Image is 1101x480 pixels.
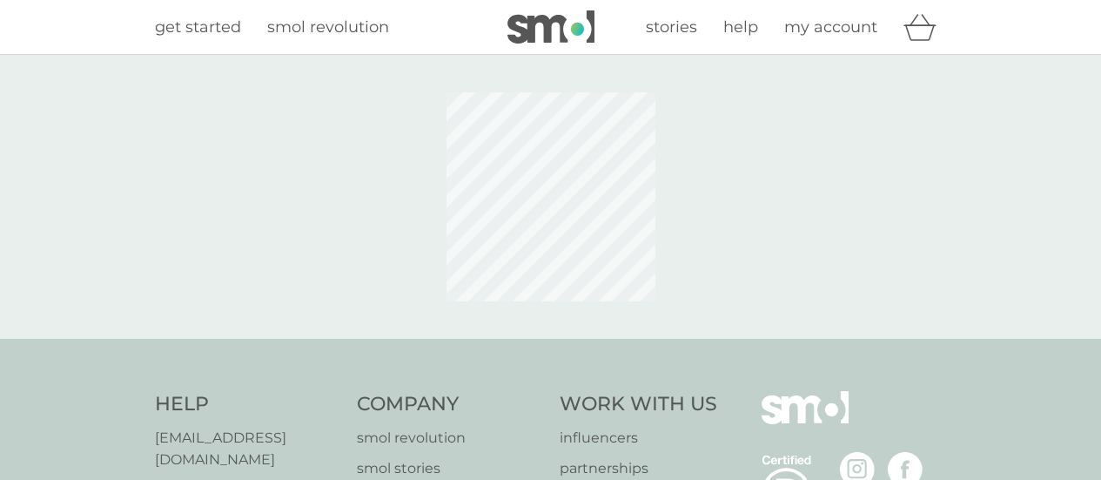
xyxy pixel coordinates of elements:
a: get started [155,15,241,40]
h4: Work With Us [560,391,717,418]
a: my account [784,15,877,40]
a: stories [646,15,697,40]
div: basket [903,10,947,44]
h4: Company [357,391,542,418]
span: my account [784,17,877,37]
img: smol [762,391,849,450]
h4: Help [155,391,340,418]
a: help [723,15,758,40]
a: [EMAIL_ADDRESS][DOMAIN_NAME] [155,427,340,471]
span: stories [646,17,697,37]
a: smol stories [357,457,542,480]
span: get started [155,17,241,37]
img: smol [507,10,594,44]
a: smol revolution [267,15,389,40]
a: smol revolution [357,427,542,450]
a: partnerships [560,457,717,480]
span: help [723,17,758,37]
a: influencers [560,427,717,450]
span: smol revolution [267,17,389,37]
